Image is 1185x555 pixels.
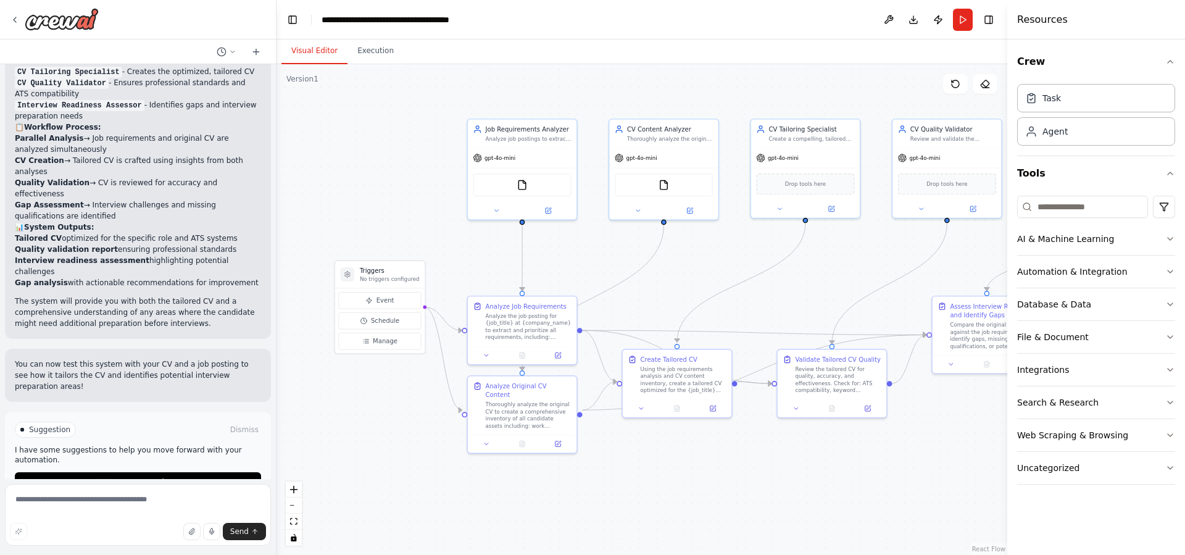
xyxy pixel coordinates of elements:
[1017,191,1175,494] div: Tools
[15,445,261,465] p: I have some suggestions to help you move forward with your automation.
[931,296,1042,374] div: Assess Interview Readiness and Identify GapsCompare the original CV against the job requirements ...
[286,514,302,530] button: fit view
[1017,386,1175,419] button: Search & Research
[424,303,462,414] g: Edge from triggers to bc21fcd8-d871-4485-a3f7-38eef7eb73c9
[948,204,998,214] button: Open in side panel
[15,122,261,133] h2: 📋
[284,11,301,28] button: Hide left sidebar
[1017,419,1175,451] button: Web Scraping & Browsing
[322,14,460,26] nav: breadcrumb
[15,256,149,265] strong: Interview readiness assessment
[583,326,927,340] g: Edge from 6eb535d7-3ac9-4ad9-82df-9259bc89ff8e to d5dce02e-82ef-4c59-9163-5d9a00b848c7
[950,322,1036,350] div: Compare the original CV against the job requirements to identify gaps, missing qualifications, or...
[286,482,302,546] div: React Flow controls
[697,403,728,414] button: Open in side panel
[230,527,249,536] span: Send
[768,125,854,133] div: CV Tailoring Specialist
[15,359,261,392] p: You can now test this system with your CV and a job posting to see how it tailors the CV and iden...
[1017,396,1099,409] div: Search & Research
[504,350,541,361] button: No output available
[892,330,926,388] g: Edge from 005d0776-721d-4b81-8161-6feab96fecf6 to d5dce02e-82ef-4c59-9163-5d9a00b848c7
[373,337,397,346] span: Manage
[1017,79,1175,156] div: Crew
[486,312,572,341] div: Analyze the job posting for {job_title} at {company_name} to extract and prioritize all requireme...
[768,154,799,161] span: gpt-4o-mini
[15,100,144,111] code: Interview Readiness Assessor
[828,223,952,344] g: Edge from a6ffd8a8-c8e2-4a99-b034-d97edb2f57e2 to 005d0776-721d-4b81-8161-6feab96fecf6
[15,177,261,199] li: → CV is reviewed for accuracy and effectiveness
[1017,12,1068,27] h4: Resources
[1017,223,1175,255] button: AI & Machine Learning
[1017,44,1175,79] button: Crew
[806,204,856,214] button: Open in side panel
[424,303,462,335] g: Edge from triggers to 6eb535d7-3ac9-4ad9-82df-9259bc89ff8e
[659,403,696,414] button: No output available
[15,78,109,89] code: CV Quality Validator
[910,135,996,142] div: Review and validate the tailored CV to ensure it meets professional standards, is ATS-friendly, a...
[15,234,62,243] strong: Tailored CV
[892,119,1002,219] div: CV Quality ValidatorReview and validate the tailored CV to ensure it meets professional standards...
[15,296,261,329] p: The system will provide you with both the tailored CV and a comprehensive understanding of any ar...
[246,44,266,59] button: Start a new chat
[15,245,118,254] strong: Quality validation report
[583,330,927,414] g: Edge from bc21fcd8-d871-4485-a3f7-38eef7eb73c9 to d5dce02e-82ef-4c59-9163-5d9a00b848c7
[673,223,810,342] g: Edge from ad014f25-96fc-4235-a21c-279ac64f4ba2 to 5f22ee72-7abd-4ca5-bcbf-d32f0d14d1d4
[339,292,422,309] button: Event
[339,333,422,349] button: Manage
[484,154,515,161] span: gpt-4o-mini
[15,233,261,244] li: optimized for the specific role and ATS systems
[15,199,261,222] li: → Interview challenges and missing qualifications are identified
[543,439,573,449] button: Open in side panel
[1017,354,1175,386] button: Integrations
[15,201,84,209] strong: Gap Assessment
[376,296,394,305] span: Event
[626,154,657,161] span: gpt-4o-mini
[1017,321,1175,353] button: File & Document
[1017,288,1175,320] button: Database & Data
[795,365,881,394] div: Review the tailored CV for quality, accuracy, and effectiveness. Check for: ATS compatibility, ke...
[950,302,1036,320] div: Assess Interview Readiness and Identify Gaps
[15,472,261,492] button: Run Automation
[627,135,713,142] div: Thoroughly analyze the original CV to identify all skills, experiences, achievements, and qualifi...
[15,155,261,177] li: → Tailored CV is crafted using insights from both analyses
[517,180,527,190] img: FileReadTool
[286,498,302,514] button: zoom out
[750,119,860,219] div: CV Tailoring SpecialistCreate a compelling, tailored CV for {job_title} at {company_name} by stra...
[24,123,101,131] strong: Workflow Process:
[467,375,577,454] div: Analyze Original CV ContentThoroughly analyze the original CV to create a comprehensive inventory...
[972,546,1005,553] a: React Flow attribution
[10,523,27,540] button: Improve this prompt
[203,523,220,540] button: Click to speak your automation idea
[486,125,572,133] div: Job Requirements Analyzer
[339,312,422,329] button: Schedule
[29,425,70,435] span: Suggestion
[659,180,669,190] img: FileReadTool
[1017,233,1114,245] div: AI & Machine Learning
[24,223,94,232] strong: System Outputs:
[523,206,573,216] button: Open in side panel
[15,134,84,143] strong: Parallel Analysis
[1017,429,1128,441] div: Web Scraping & Browsing
[583,377,617,414] g: Edge from bc21fcd8-d871-4485-a3f7-38eef7eb73c9 to 5f22ee72-7abd-4ca5-bcbf-d32f0d14d1d4
[518,225,668,370] g: Edge from 8ceb14c7-7af1-4bb7-bdb0-c5ee5c7b231d to bc21fcd8-d871-4485-a3f7-38eef7eb73c9
[467,296,577,365] div: Analyze Job RequirementsAnalyze the job posting for {job_title} at {company_name} to extract and ...
[910,125,996,133] div: CV Quality Validator
[1017,331,1089,343] div: File & Document
[15,66,261,77] li: - Creates the optimized, tailored CV
[776,349,887,419] div: Validate Tailored CV QualityReview the tailored CV for quality, accuracy, and effectiveness. Chec...
[25,8,99,30] img: Logo
[212,44,241,59] button: Switch to previous chat
[1017,156,1175,191] button: Tools
[371,317,399,325] span: Schedule
[926,180,967,188] span: Drop tools here
[467,119,577,220] div: Job Requirements AnalyzerAnalyze job postings to extract key requirements, skills, qualifications...
[286,74,318,84] div: Version 1
[640,365,726,394] div: Using the job requirements analysis and CV content inventory, create a tailored CV optimized for ...
[360,267,420,275] h3: Triggers
[768,135,854,142] div: Create a compelling, tailored CV for {job_title} at {company_name} by strategically repositioning...
[486,382,572,399] div: Analyze Original CV Content
[15,133,261,155] li: → Job requirements and original CV are analyzed simultaneously
[1042,92,1061,104] div: Task
[486,401,572,430] div: Thoroughly analyze the original CV to create a comprehensive inventory of all candidate assets in...
[627,125,713,133] div: CV Content Analyzer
